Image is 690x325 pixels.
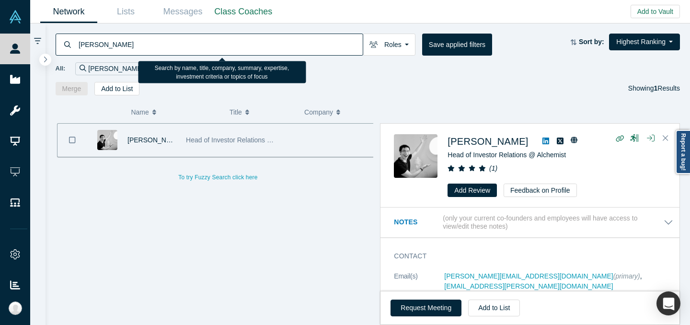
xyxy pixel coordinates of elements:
[97,0,154,23] a: Lists
[448,184,497,197] button: Add Review
[444,282,613,290] a: [EMAIL_ADDRESS][PERSON_NAME][DOMAIN_NAME]
[143,63,150,74] button: Remove Filter
[631,5,680,18] button: Add to Vault
[444,271,673,291] dd: ,
[230,102,242,122] span: Title
[9,10,22,23] img: Alchemist Vault Logo
[444,272,613,280] a: [PERSON_NAME][EMAIL_ADDRESS][DOMAIN_NAME]
[443,214,664,231] p: (only your current co-founders and employees will have access to view/edit these notes)
[56,82,88,95] button: Merge
[609,34,680,50] button: Highest Ranking
[186,136,304,144] span: Head of Investor Relations @ Alchemist
[489,164,497,172] i: ( 1 )
[654,84,658,92] strong: 1
[394,214,673,231] button: Notes (only your current co-founders and employees will have access to view/edit these notes)
[230,102,294,122] button: Title
[448,151,566,159] span: Head of Investor Relations @ Alchemist
[131,102,149,122] span: Name
[394,251,660,261] h3: Contact
[304,102,369,122] button: Company
[504,184,577,197] button: Feedback on Profile
[78,33,363,56] input: Search by name, title, company, summary, expertise, investment criteria or topics of focus
[468,300,520,316] button: Add to List
[658,131,673,146] button: Close
[40,0,97,23] a: Network
[448,136,528,147] a: [PERSON_NAME]
[127,136,183,144] a: [PERSON_NAME]
[75,62,155,75] div: [PERSON_NAME]
[172,171,264,184] button: To try Fuzzy Search click here
[391,300,461,316] button: Request Meeting
[94,82,139,95] button: Add to List
[422,34,492,56] button: Save applied filters
[676,130,690,174] a: Report a bug!
[363,34,415,56] button: Roles
[394,271,444,302] dt: Email(s)
[211,0,276,23] a: Class Coaches
[304,102,333,122] span: Company
[394,217,441,227] h3: Notes
[579,38,604,46] strong: Sort by:
[654,84,680,92] span: Results
[394,134,437,178] img: David Zhou's Profile Image
[131,102,219,122] button: Name
[613,272,640,280] span: (primary)
[154,0,211,23] a: Messages
[9,302,22,315] img: Ally Hoang's Account
[628,82,680,95] div: Showing
[97,130,117,150] img: David Zhou's Profile Image
[57,124,87,157] button: Bookmark
[56,64,66,73] span: All:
